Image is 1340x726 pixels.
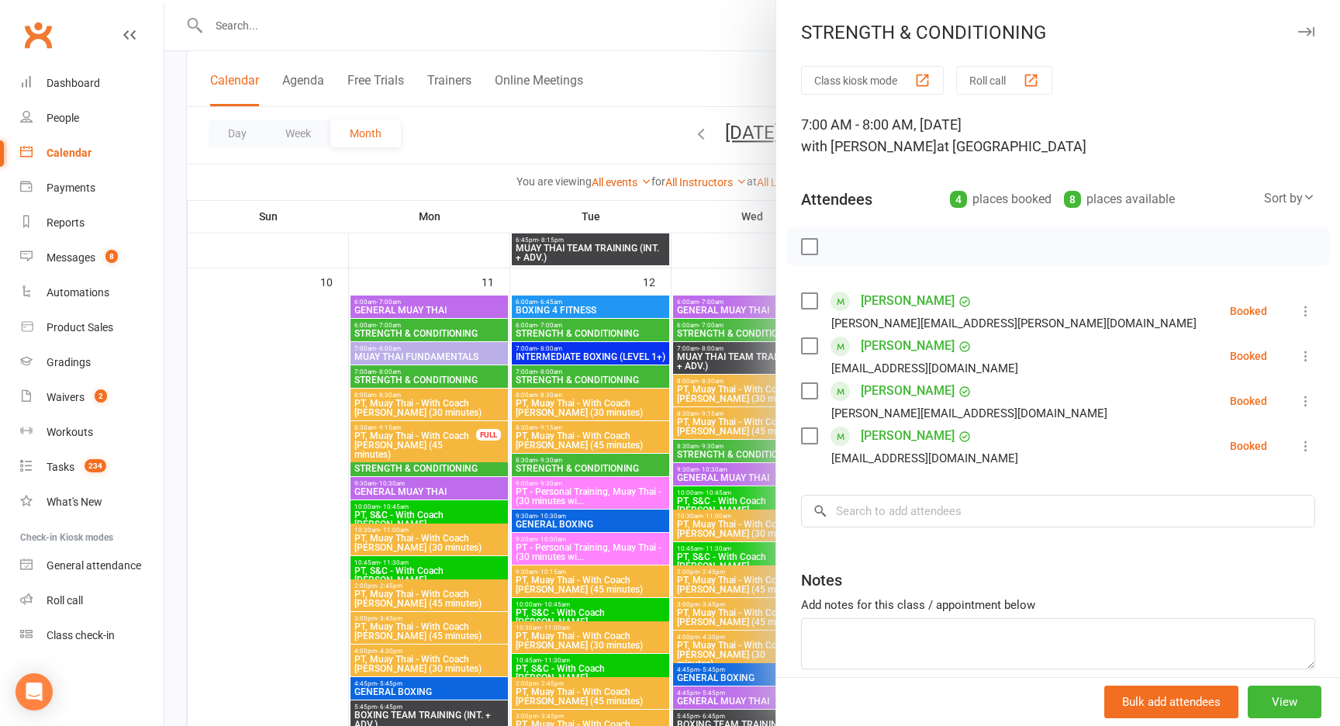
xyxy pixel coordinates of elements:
div: [EMAIL_ADDRESS][DOMAIN_NAME] [831,358,1018,379]
a: Class kiosk mode [20,618,164,653]
div: Reports [47,216,85,229]
div: 8 [1064,191,1081,208]
a: Reports [20,206,164,240]
a: Messages 8 [20,240,164,275]
span: 8 [105,250,118,263]
button: Class kiosk mode [801,66,944,95]
div: places available [1064,188,1175,210]
div: Gradings [47,356,91,368]
div: STRENGTH & CONDITIONING [776,22,1340,43]
a: Workouts [20,415,164,450]
a: [PERSON_NAME] [861,334,955,358]
div: Attendees [801,188,872,210]
div: Tasks [47,461,74,473]
a: General attendance kiosk mode [20,548,164,583]
button: Bulk add attendees [1104,686,1238,718]
button: View [1248,686,1321,718]
div: Booked [1230,351,1267,361]
div: Booked [1230,306,1267,316]
a: Roll call [20,583,164,618]
span: 2 [95,389,107,403]
a: Calendar [20,136,164,171]
a: [PERSON_NAME] [861,423,955,448]
button: Roll call [956,66,1052,95]
a: Automations [20,275,164,310]
div: 7:00 AM - 8:00 AM, [DATE] [801,114,1315,157]
a: [PERSON_NAME] [861,379,955,403]
div: Booked [1230,396,1267,406]
input: Search to add attendees [801,495,1315,527]
div: Automations [47,286,109,299]
span: 234 [85,459,106,472]
div: Open Intercom Messenger [16,673,53,710]
a: Payments [20,171,164,206]
a: Product Sales [20,310,164,345]
div: General attendance [47,559,141,572]
div: Sort by [1264,188,1315,209]
span: with [PERSON_NAME] [801,138,937,154]
div: Messages [47,251,95,264]
div: [EMAIL_ADDRESS][DOMAIN_NAME] [831,448,1018,468]
a: Waivers 2 [20,380,164,415]
div: places booked [950,188,1052,210]
div: Roll call [47,594,83,607]
div: What's New [47,496,102,508]
a: What's New [20,485,164,520]
div: Booked [1230,441,1267,451]
a: People [20,101,164,136]
div: 4 [950,191,967,208]
div: Workouts [47,426,93,438]
span: at [GEOGRAPHIC_DATA] [937,138,1086,154]
a: Clubworx [19,16,57,54]
div: Product Sales [47,321,113,334]
div: Class check-in [47,629,115,641]
div: People [47,112,79,124]
div: Notes [801,569,842,591]
a: Tasks 234 [20,450,164,485]
a: Dashboard [20,66,164,101]
div: [PERSON_NAME][EMAIL_ADDRESS][DOMAIN_NAME] [831,403,1107,423]
div: Add notes for this class / appointment below [801,596,1315,614]
div: Calendar [47,147,92,159]
a: Gradings [20,345,164,380]
div: [PERSON_NAME][EMAIL_ADDRESS][PERSON_NAME][DOMAIN_NAME] [831,313,1197,334]
div: Waivers [47,391,85,403]
div: Dashboard [47,77,100,89]
a: [PERSON_NAME] [861,289,955,313]
div: Payments [47,181,95,194]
